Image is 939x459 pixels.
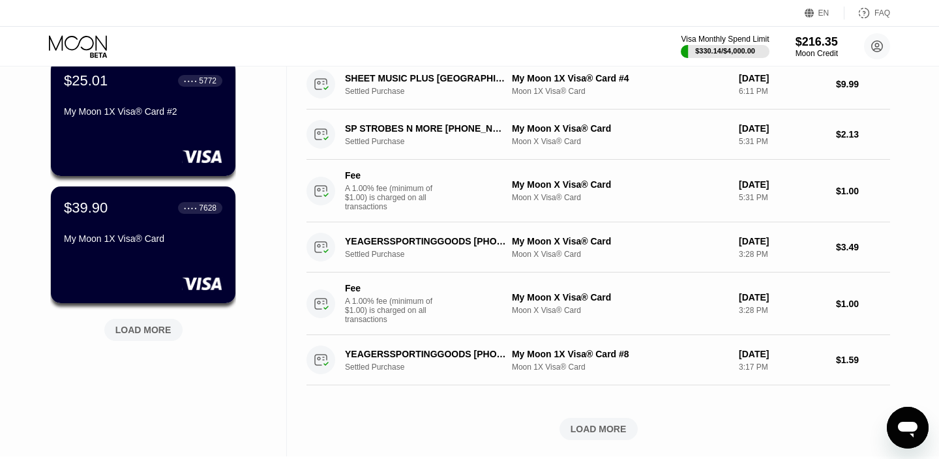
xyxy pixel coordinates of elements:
[739,292,826,303] div: [DATE]
[345,184,443,211] div: A 1.00% fee (minimum of $1.00) is charged on all transactions
[739,193,826,202] div: 5:31 PM
[887,407,929,449] iframe: Tombol untuk meluncurkan jendela pesan
[512,137,728,146] div: Moon X Visa® Card
[739,73,826,83] div: [DATE]
[512,306,728,315] div: Moon X Visa® Card
[739,306,826,315] div: 3:28 PM
[64,200,108,216] div: $39.90
[512,193,728,202] div: Moon X Visa® Card
[739,123,826,134] div: [DATE]
[836,355,890,365] div: $1.59
[739,179,826,190] div: [DATE]
[64,72,108,89] div: $25.01
[796,35,838,49] div: $216.35
[345,137,520,146] div: Settled Purchase
[836,299,890,309] div: $1.00
[306,273,890,335] div: FeeA 1.00% fee (minimum of $1.00) is charged on all transactionsMy Moon X Visa® CardMoon X Visa® ...
[345,250,520,259] div: Settled Purchase
[345,283,436,293] div: Fee
[345,87,520,96] div: Settled Purchase
[836,79,890,89] div: $9.99
[306,110,890,160] div: SP STROBES N MORE [PHONE_NUMBER] USSettled PurchaseMy Moon X Visa® CardMoon X Visa® Card[DATE]5:3...
[345,236,508,246] div: YEAGERSSPORTINGGOODS [PHONE_NUMBER] US
[512,123,728,134] div: My Moon X Visa® Card
[836,129,890,140] div: $2.13
[51,186,235,303] div: $39.90● ● ● ●7628My Moon 1X Visa® Card
[512,73,728,83] div: My Moon 1X Visa® Card #4
[739,349,826,359] div: [DATE]
[681,35,769,44] div: Visa Monthly Spend Limit
[306,418,890,440] div: LOAD MORE
[818,8,829,18] div: EN
[306,160,890,222] div: FeeA 1.00% fee (minimum of $1.00) is charged on all transactionsMy Moon X Visa® CardMoon X Visa® ...
[306,59,890,110] div: SHEET MUSIC PLUS [GEOGRAPHIC_DATA] [GEOGRAPHIC_DATA]Settled PurchaseMy Moon 1X Visa® Card #4Moon ...
[345,363,520,372] div: Settled Purchase
[115,324,171,336] div: LOAD MORE
[184,79,197,83] div: ● ● ● ●
[64,233,222,244] div: My Moon 1X Visa® Card
[199,76,216,85] div: 5772
[95,314,192,341] div: LOAD MORE
[306,222,890,273] div: YEAGERSSPORTINGGOODS [PHONE_NUMBER] USSettled PurchaseMy Moon X Visa® CardMoon X Visa® Card[DATE]...
[345,297,443,324] div: A 1.00% fee (minimum of $1.00) is charged on all transactions
[199,203,216,213] div: 7628
[695,47,755,55] div: $330.14 / $4,000.00
[739,363,826,372] div: 3:17 PM
[51,59,235,176] div: $25.01● ● ● ●5772My Moon 1X Visa® Card #2
[874,8,890,18] div: FAQ
[345,123,508,134] div: SP STROBES N MORE [PHONE_NUMBER] US
[805,7,844,20] div: EN
[739,236,826,246] div: [DATE]
[836,242,890,252] div: $3.49
[345,73,508,83] div: SHEET MUSIC PLUS [GEOGRAPHIC_DATA] [GEOGRAPHIC_DATA]
[64,106,222,117] div: My Moon 1X Visa® Card #2
[796,49,838,58] div: Moon Credit
[306,335,890,385] div: YEAGERSSPORTINGGOODS [PHONE_NUMBER] USSettled PurchaseMy Moon 1X Visa® Card #8Moon 1X Visa® Card[...
[739,87,826,96] div: 6:11 PM
[512,179,728,190] div: My Moon X Visa® Card
[739,250,826,259] div: 3:28 PM
[844,7,890,20] div: FAQ
[512,236,728,246] div: My Moon X Visa® Card
[571,423,627,435] div: LOAD MORE
[184,206,197,210] div: ● ● ● ●
[345,349,508,359] div: YEAGERSSPORTINGGOODS [PHONE_NUMBER] US
[512,250,728,259] div: Moon X Visa® Card
[836,186,890,196] div: $1.00
[739,137,826,146] div: 5:31 PM
[345,170,436,181] div: Fee
[796,35,838,58] div: $216.35Moon Credit
[512,349,728,359] div: My Moon 1X Visa® Card #8
[681,35,769,58] div: Visa Monthly Spend Limit$330.14/$4,000.00
[512,87,728,96] div: Moon 1X Visa® Card
[512,292,728,303] div: My Moon X Visa® Card
[512,363,728,372] div: Moon 1X Visa® Card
